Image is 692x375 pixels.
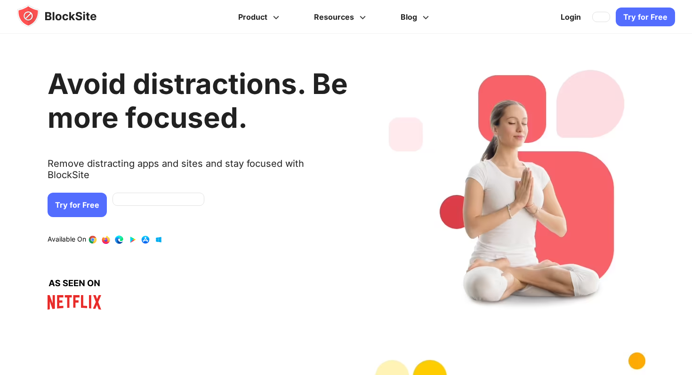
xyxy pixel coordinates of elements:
[555,6,587,28] a: Login
[48,158,348,188] text: Remove distracting apps and sites and stay focused with BlockSite
[48,235,86,244] text: Available On
[17,5,115,27] img: blocksite-icon.5d769676.svg
[48,193,107,217] a: Try for Free
[48,67,348,134] h1: Avoid distractions. Be more focused.
[616,8,675,26] a: Try for Free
